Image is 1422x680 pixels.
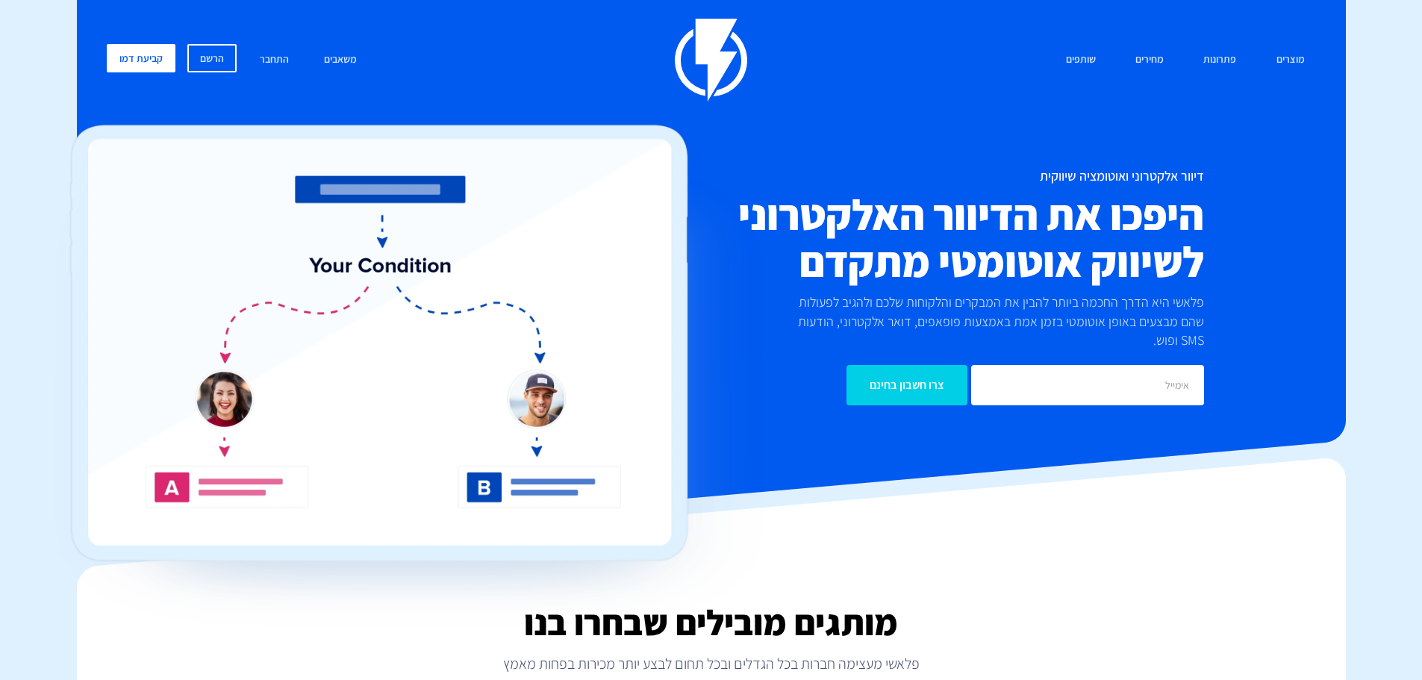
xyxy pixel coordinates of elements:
input: צרו חשבון בחינם [846,365,967,405]
h1: דיוור אלקטרוני ואוטומציה שיווקית [622,169,1204,184]
a: פתרונות [1192,44,1247,76]
a: מחירים [1124,44,1175,76]
a: מוצרים [1265,44,1316,76]
h2: היפכו את הדיוור האלקטרוני לשיווק אוטומטי מתקדם [622,191,1204,285]
a: שותפים [1055,44,1107,76]
input: אימייל [971,365,1204,405]
h2: מותגים מובילים שבחרו בנו [77,603,1346,642]
a: התחבר [249,44,300,76]
p: פלאשי מעצימה חברות בכל הגדלים ובכל תחום לבצע יותר מכירות בפחות מאמץ [77,653,1346,674]
a: משאבים [313,44,368,76]
a: הרשם [187,44,237,72]
p: פלאשי היא הדרך החכמה ביותר להבין את המבקרים והלקוחות שלכם ולהגיב לפעולות שהם מבצעים באופן אוטומטי... [773,293,1204,350]
a: קביעת דמו [107,44,175,72]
